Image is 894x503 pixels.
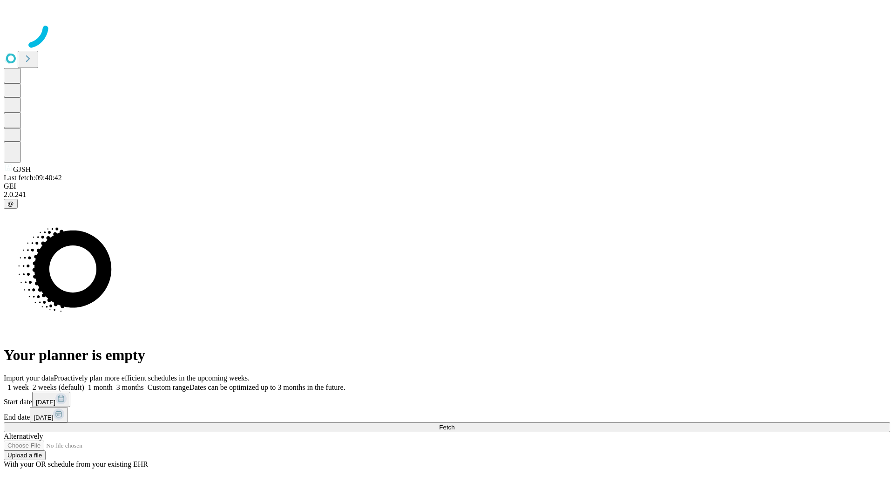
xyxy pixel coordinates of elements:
[4,422,890,432] button: Fetch
[4,374,54,382] span: Import your data
[32,392,70,407] button: [DATE]
[4,407,890,422] div: End date
[4,450,46,460] button: Upload a file
[36,399,55,406] span: [DATE]
[88,383,113,391] span: 1 month
[4,174,62,182] span: Last fetch: 09:40:42
[30,407,68,422] button: [DATE]
[4,460,148,468] span: With your OR schedule from your existing EHR
[189,383,345,391] span: Dates can be optimized up to 3 months in the future.
[4,432,43,440] span: Alternatively
[4,182,890,190] div: GEI
[7,383,29,391] span: 1 week
[116,383,144,391] span: 3 months
[54,374,250,382] span: Proactively plan more efficient schedules in the upcoming weeks.
[34,414,53,421] span: [DATE]
[33,383,84,391] span: 2 weeks (default)
[439,424,454,431] span: Fetch
[148,383,189,391] span: Custom range
[4,199,18,209] button: @
[13,165,31,173] span: GJSH
[4,347,890,364] h1: Your planner is empty
[4,190,890,199] div: 2.0.241
[7,200,14,207] span: @
[4,392,890,407] div: Start date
